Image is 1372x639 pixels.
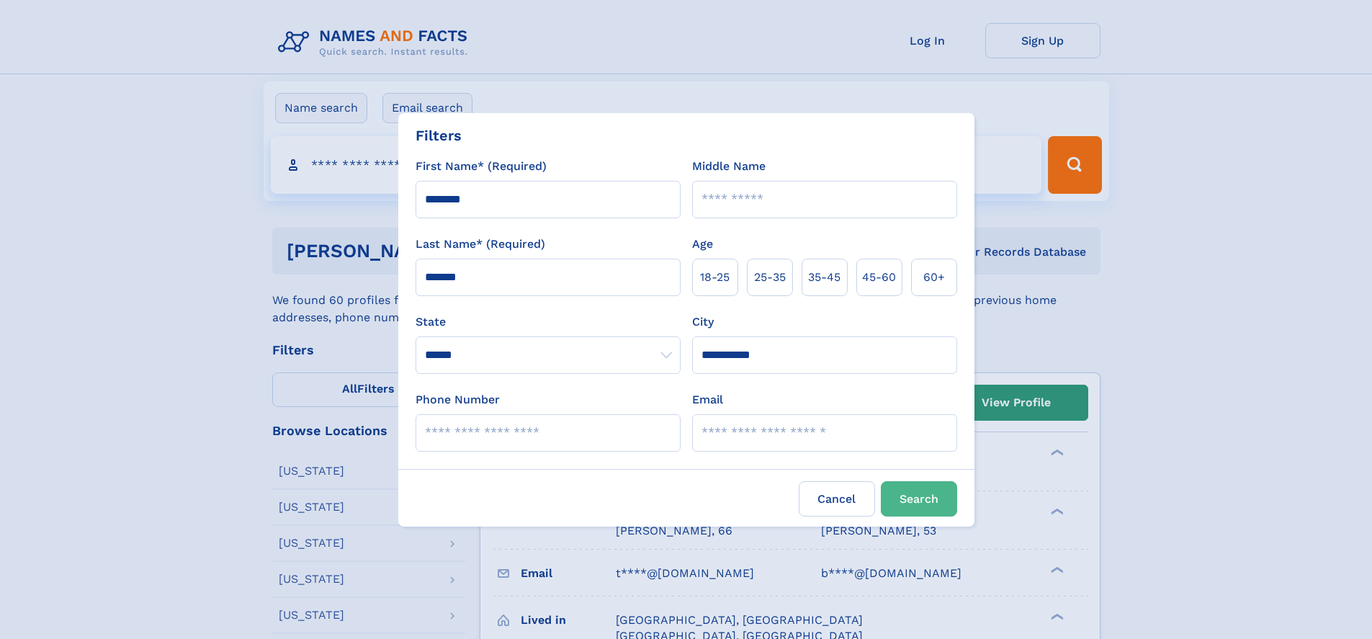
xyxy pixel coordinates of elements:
button: Search [881,481,957,517]
span: 25‑35 [754,269,786,286]
span: 18‑25 [700,269,730,286]
label: Last Name* (Required) [416,236,545,253]
label: Email [692,391,723,408]
label: Middle Name [692,158,766,175]
label: State [416,313,681,331]
span: 60+ [923,269,945,286]
label: City [692,313,714,331]
span: 35‑45 [808,269,840,286]
label: Phone Number [416,391,500,408]
span: 45‑60 [862,269,896,286]
label: Age [692,236,713,253]
label: Cancel [799,481,875,517]
label: First Name* (Required) [416,158,547,175]
div: Filters [416,125,462,146]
